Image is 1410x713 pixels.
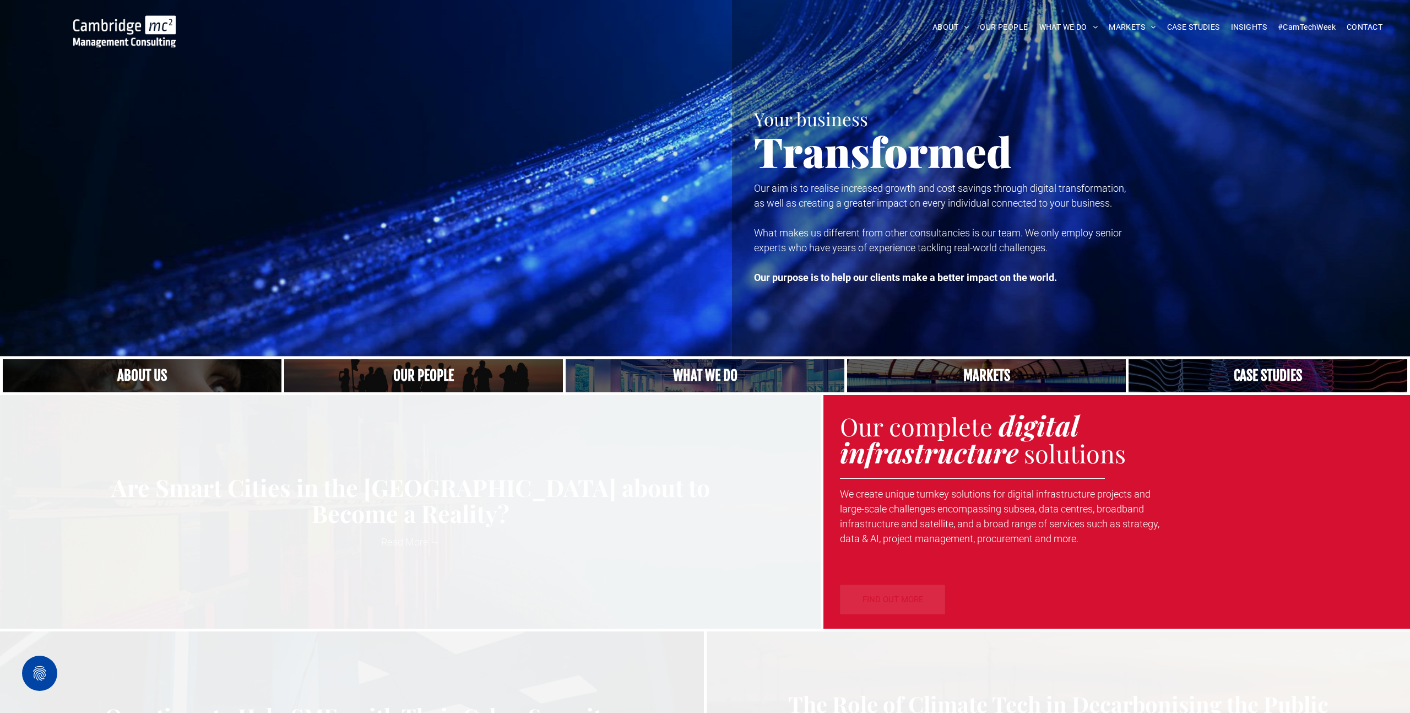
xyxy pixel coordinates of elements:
a: WHAT WE DO [1034,19,1104,36]
a: OUR PEOPLE [974,19,1033,36]
a: CONTACT [1341,19,1388,36]
span: What makes us different from other consultancies is our team. We only employ senior experts who h... [754,227,1122,253]
a: A yoga teacher lifting his whole body off the ground in the peacock pose [566,359,844,392]
span: solutions [1024,436,1126,469]
span: Our aim is to realise increased growth and cost savings through digital transformation, as well a... [754,182,1126,209]
img: Cambridge MC Logo, digital transformation [73,15,176,47]
a: CASE STUDIES [1162,19,1225,36]
a: Case Studies | Cambridge Management Consulting > Case Studies [1129,359,1407,392]
a: INSIGHTS [1225,19,1272,36]
a: Telecoms | Decades of Experience Across Multiple Industries & Regions [847,359,1126,392]
a: #CamTechWeek [1272,19,1341,36]
a: FIND OUT MORE [840,585,945,614]
span: Our complete [840,409,993,442]
a: Your Business Transformed | Cambridge Management Consulting [73,17,176,29]
a: A crowd in silhouette at sunset, on a rise or lookout point [284,359,563,392]
span: FIND OUT MORE [863,586,924,613]
span: We create unique turnkey solutions for digital infrastructure projects and large-scale challenges... [840,488,1159,544]
span: Your business [754,106,868,131]
a: ABOUT [927,19,975,36]
a: Read More → [8,534,812,549]
span: Transformed [754,123,1012,179]
strong: digital [999,407,1079,444]
strong: infrastructure [840,434,1018,471]
a: Are Smart Cities in the [GEOGRAPHIC_DATA] about to Become a Reality? [8,474,812,527]
a: MARKETS [1103,19,1161,36]
strong: Our purpose is to help our clients make a better impact on the world. [754,272,1057,283]
a: Close up of woman's face, centered on her eyes [3,359,281,392]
